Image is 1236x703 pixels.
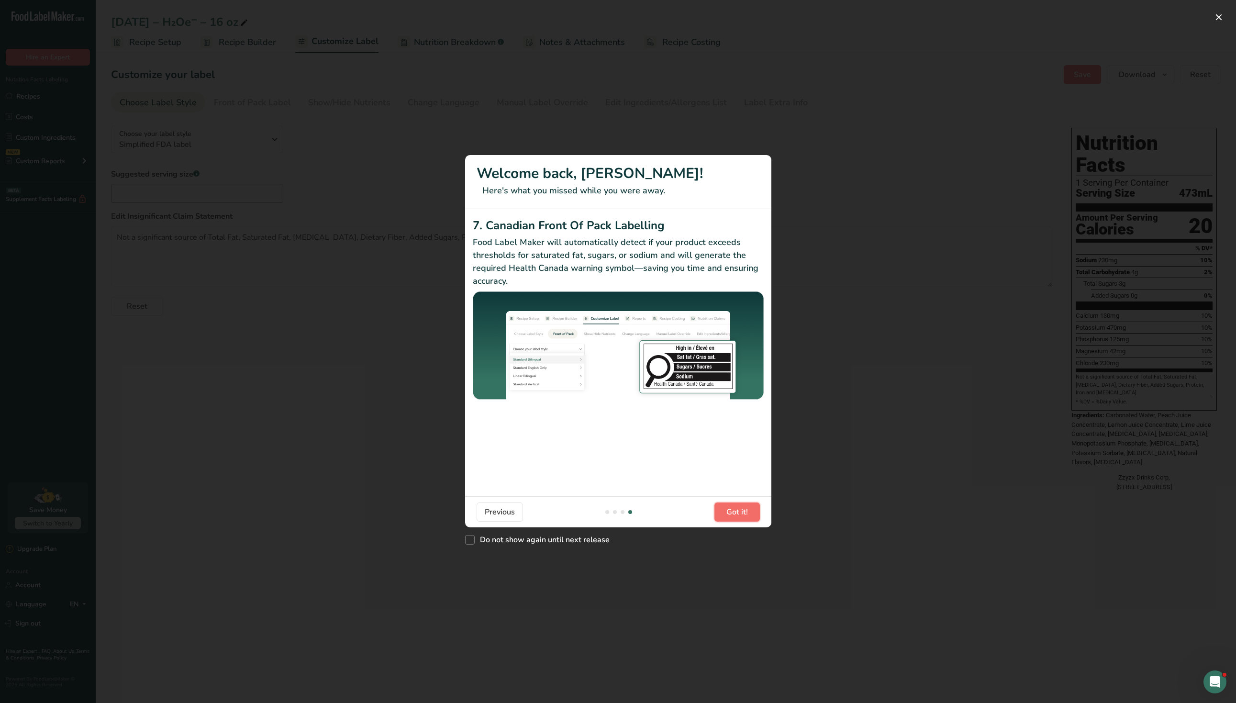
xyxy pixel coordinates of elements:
[1203,670,1226,693] iframe: Intercom live chat
[473,291,764,401] img: Canadian Front Of Pack Labelling
[714,502,760,522] button: Got it!
[477,502,523,522] button: Previous
[475,535,610,545] span: Do not show again until next release
[726,506,748,518] span: Got it!
[473,217,764,234] h2: 7. Canadian Front Of Pack Labelling
[485,506,515,518] span: Previous
[473,236,764,288] p: Food Label Maker will automatically detect if your product exceeds thresholds for saturated fat, ...
[477,163,760,184] h1: Welcome back, [PERSON_NAME]!
[477,184,760,197] p: Here's what you missed while you were away.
